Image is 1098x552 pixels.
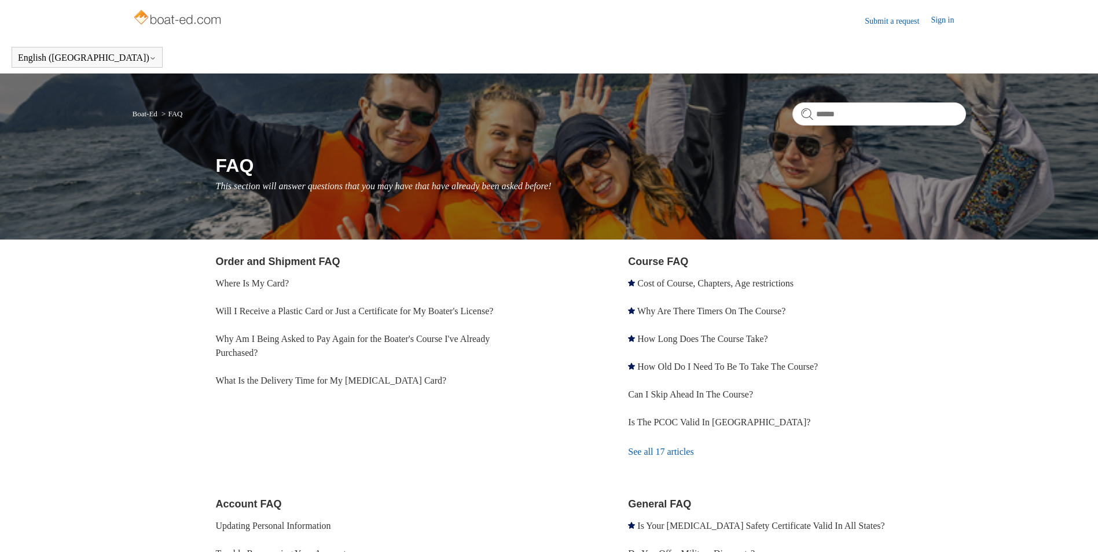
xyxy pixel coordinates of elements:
a: Is The PCOC Valid In [GEOGRAPHIC_DATA]? [628,417,810,427]
a: Submit a request [865,15,931,27]
a: General FAQ [628,498,691,510]
svg: Promoted article [628,363,635,370]
svg: Promoted article [628,335,635,342]
a: Will I Receive a Plastic Card or Just a Certificate for My Boater's License? [216,306,494,316]
svg: Promoted article [628,307,635,314]
a: Why Am I Being Asked to Pay Again for the Boater's Course I've Already Purchased? [216,334,490,358]
li: Boat-Ed [133,109,160,118]
img: Boat-Ed Help Center home page [133,7,225,30]
a: Boat-Ed [133,109,157,118]
a: Why Are There Timers On The Course? [637,306,785,316]
p: This section will answer questions that you may have that have already been asked before! [216,179,966,193]
a: Order and Shipment FAQ [216,256,340,267]
a: What Is the Delivery Time for My [MEDICAL_DATA] Card? [216,376,447,385]
a: Course FAQ [628,256,688,267]
a: See all 17 articles [628,436,965,468]
a: Can I Skip Ahead In The Course? [628,389,753,399]
a: How Long Does The Course Take? [637,334,768,344]
a: How Old Do I Need To Be To Take The Course? [637,362,818,371]
a: Account FAQ [216,498,282,510]
li: FAQ [159,109,182,118]
h1: FAQ [216,152,966,179]
a: Cost of Course, Chapters, Age restrictions [637,278,794,288]
input: Search [792,102,966,126]
svg: Promoted article [628,279,635,286]
a: Where Is My Card? [216,278,289,288]
svg: Promoted article [628,522,635,529]
div: Chat Support [1023,513,1090,543]
button: English ([GEOGRAPHIC_DATA]) [18,53,156,63]
a: Is Your [MEDICAL_DATA] Safety Certificate Valid In All States? [637,521,884,531]
a: Sign in [931,14,965,28]
a: Updating Personal Information [216,521,331,531]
